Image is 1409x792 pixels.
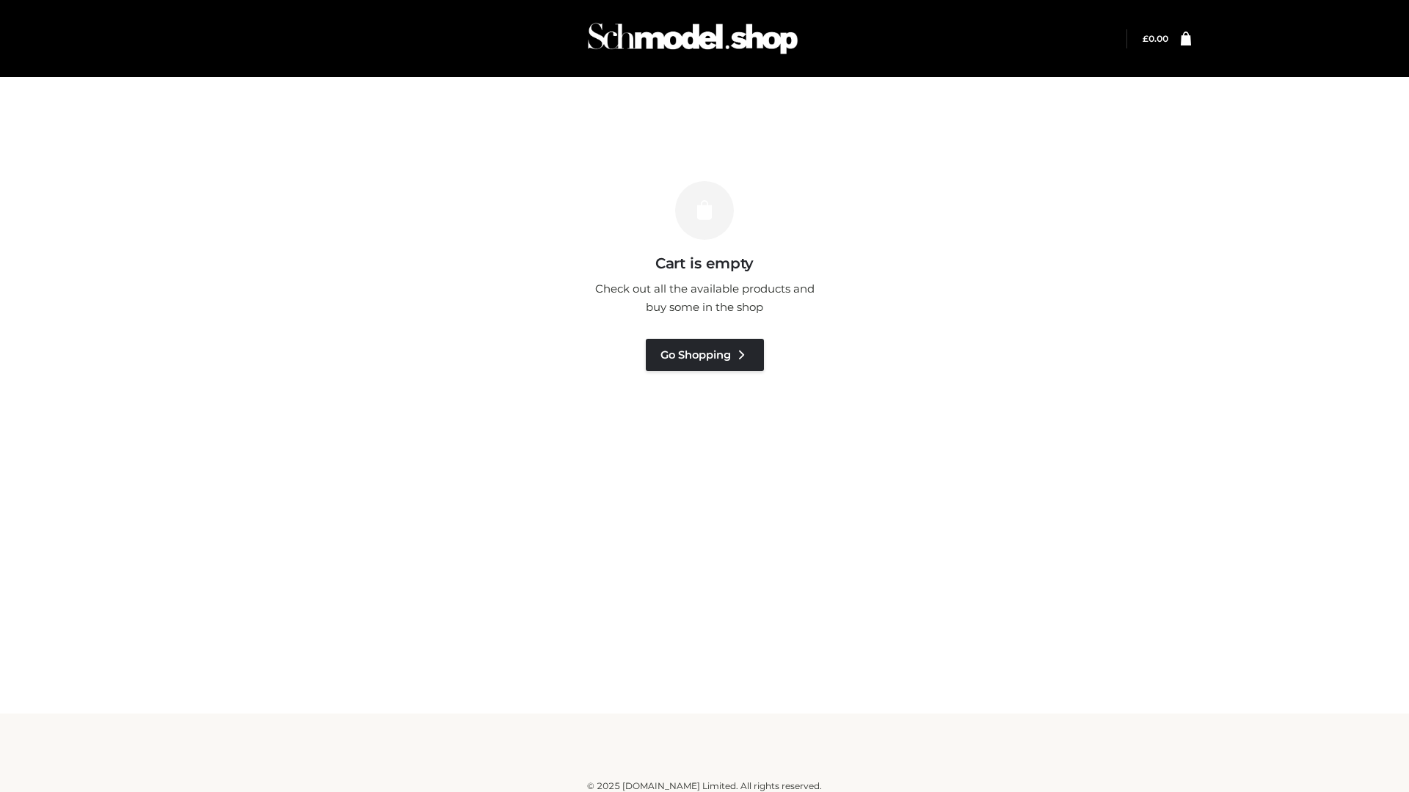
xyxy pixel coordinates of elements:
[646,339,764,371] a: Go Shopping
[251,254,1158,272] h3: Cart is empty
[1143,33,1148,44] span: £
[587,279,822,317] p: Check out all the available products and buy some in the shop
[1143,33,1168,44] a: £0.00
[583,10,803,67] img: Schmodel Admin 964
[1143,33,1168,44] bdi: 0.00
